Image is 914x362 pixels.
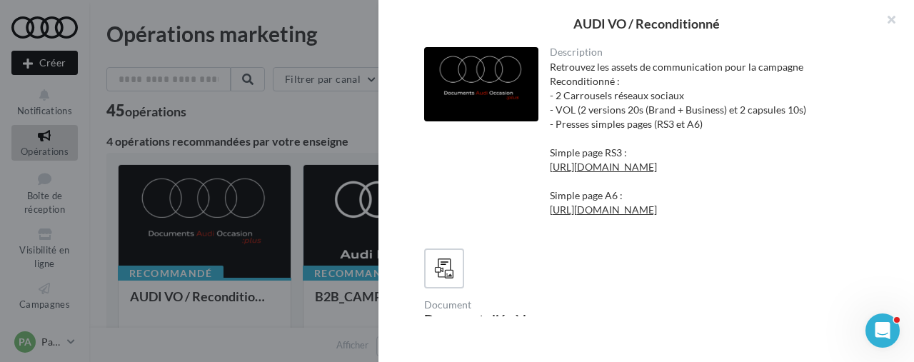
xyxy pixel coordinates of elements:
div: Documents liés à la campagne [424,313,646,326]
div: Document [424,300,646,310]
div: AUDI VO / Reconditionné [401,17,891,30]
a: [URL][DOMAIN_NAME] [550,161,657,173]
div: Retrouvez les assets de communication pour la campagne Reconditionné : - 2 Carrousels réseaux soc... [550,60,869,231]
div: Description [550,47,869,57]
iframe: Intercom live chat [865,313,900,348]
a: [URL][DOMAIN_NAME] [550,203,657,216]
